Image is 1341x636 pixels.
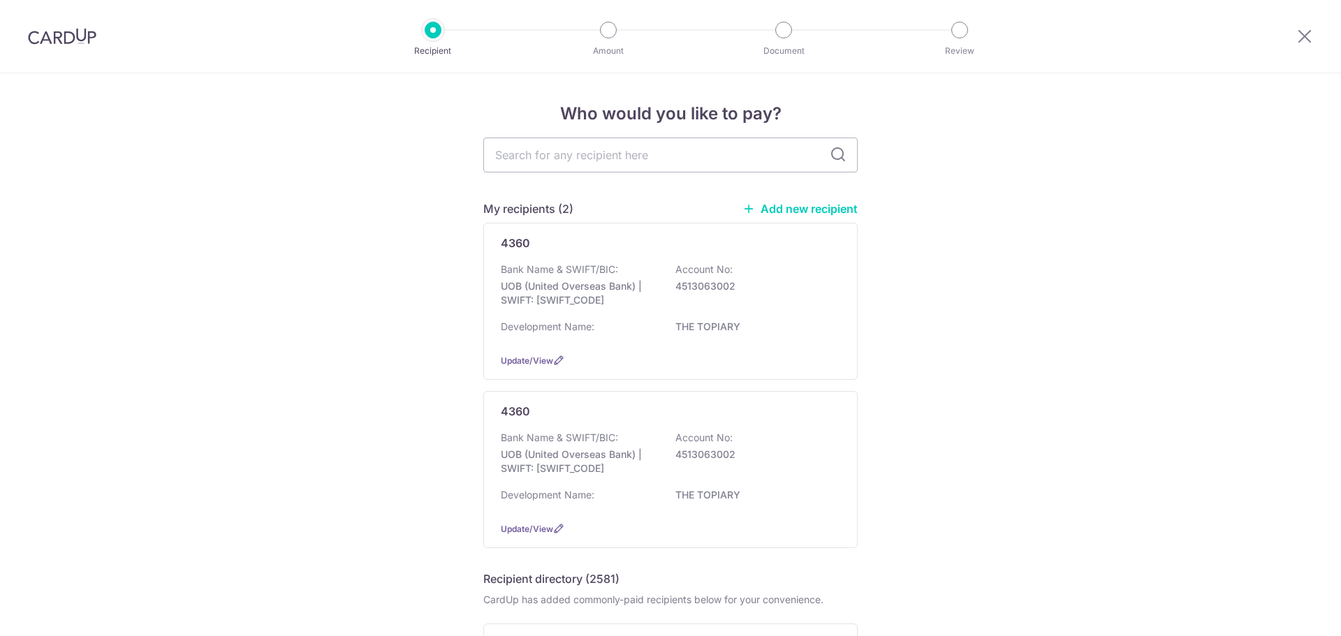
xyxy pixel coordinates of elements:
p: UOB (United Overseas Bank) | SWIFT: [SWIFT_CODE] [501,279,657,307]
p: Document [732,44,835,58]
p: Amount [557,44,660,58]
p: THE TOPIARY [675,488,832,502]
a: Update/View [501,355,553,366]
input: Search for any recipient here [483,138,858,172]
a: Add new recipient [742,202,858,216]
div: CardUp has added commonly-paid recipients below for your convenience. [483,593,858,607]
p: 4360 [501,403,530,420]
iframe: Opens a widget where you can find more information [1252,594,1327,629]
p: 4360 [501,235,530,251]
p: Review [908,44,1011,58]
p: Account No: [675,431,733,445]
h5: Recipient directory (2581) [483,570,620,587]
p: UOB (United Overseas Bank) | SWIFT: [SWIFT_CODE] [501,448,657,475]
h4: Who would you like to pay? [483,101,858,126]
p: 4513063002 [675,279,832,293]
p: 4513063002 [675,448,832,461]
h5: My recipients (2) [483,200,573,217]
p: THE TOPIARY [675,320,832,334]
p: Account No: [675,262,733,276]
p: Development Name: [501,488,594,502]
p: Development Name: [501,320,594,334]
p: Bank Name & SWIFT/BIC: [501,262,618,276]
p: Bank Name & SWIFT/BIC: [501,431,618,445]
p: Recipient [381,44,485,58]
a: Update/View [501,524,553,534]
img: CardUp [28,28,96,45]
